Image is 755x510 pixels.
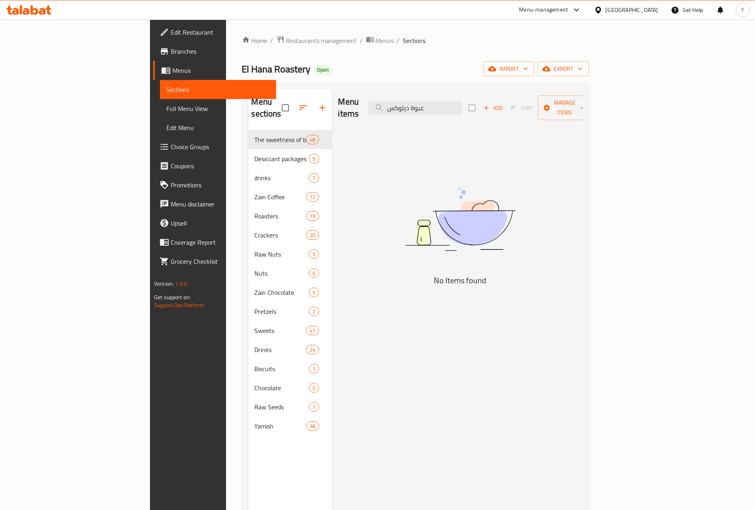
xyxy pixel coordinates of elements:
[255,326,306,335] span: Sweets
[171,237,270,247] span: Coverage Report
[166,85,270,94] span: Sections
[248,149,332,168] div: Desiccant packages9
[255,307,309,316] span: Pretzels
[171,27,270,37] span: Edit Restaurant
[248,127,332,439] nav: Menu sections
[242,60,311,78] span: El Hana Roastery
[490,64,528,74] span: import
[255,288,309,297] div: Zain Chocolate
[309,154,319,164] div: items
[397,36,400,45] li: /
[160,80,276,99] a: Sections
[255,211,306,221] span: Roasters
[255,173,309,183] span: drinks
[248,359,332,378] div: Biscuits1
[248,130,332,149] div: The sweetness of birth48
[361,167,560,272] img: dish.svg
[248,187,332,206] div: Zain Coffee12
[160,99,276,118] a: Full Menu View
[306,346,318,354] span: 24
[294,98,313,117] span: Sort sections
[309,173,319,183] div: items
[368,101,462,115] input: search
[153,61,276,80] a: Menus
[306,422,318,430] span: 38
[255,230,306,240] span: Crackers
[153,195,276,214] a: Menu disclaimer
[741,6,745,14] span: Y
[248,321,332,340] div: Sweets41
[255,421,306,431] span: Yamish
[255,383,309,393] span: Chocolate
[480,102,506,114] span: Add item
[248,264,332,283] div: Nuts6
[153,214,276,233] a: Upsell
[306,135,319,144] div: items
[366,35,394,46] a: Menus
[248,378,332,397] div: Chocolate0
[255,364,309,374] span: Biscuits
[606,6,658,14] div: [GEOGRAPHIC_DATA]
[506,102,538,114] span: Select section first
[153,156,276,175] a: Coupons
[538,95,591,120] button: Manage items
[277,35,357,46] a: Restaurants management
[306,232,318,239] span: 20
[314,66,332,73] span: Open
[309,383,319,393] div: items
[153,175,276,195] a: Promotions
[309,270,318,277] span: 6
[171,180,270,190] span: Promotions
[277,99,294,116] span: Select all sections
[153,233,276,252] a: Coverage Report
[286,36,357,45] span: Restaurants management
[306,192,319,202] div: items
[153,252,276,271] a: Grocery Checklist
[482,103,504,113] span: Add
[544,64,583,74] span: export
[248,397,332,417] div: Raw Seeds1
[248,168,332,187] div: drinks1
[242,35,589,46] nav: breadcrumb
[309,307,319,316] div: items
[248,206,332,226] div: Roasters19
[153,137,276,156] a: Choice Groups
[171,142,270,152] span: Choice Groups
[255,249,309,259] span: Raw Nuts
[248,226,332,245] div: Crackers20
[248,283,332,302] div: Zain Chocolate5
[309,288,319,297] div: items
[248,245,332,264] div: Raw Nuts3
[255,402,309,412] span: Raw Seeds
[309,269,319,278] div: items
[171,161,270,171] span: Coupons
[171,199,270,209] span: Menu disclaimer
[255,269,309,278] span: Nuts
[154,300,205,310] a: Support.OpsPlatform
[255,135,306,144] div: The sweetness of birth
[255,192,306,202] span: Zain Coffee
[309,174,318,182] span: 1
[309,365,318,373] span: 1
[484,62,535,76] button: import
[309,402,319,412] div: items
[255,154,309,164] div: Desiccant packages
[153,23,276,42] a: Edit Restaurant
[519,5,568,15] div: Menu-management
[166,104,270,113] span: Full Menu View
[306,211,319,221] div: items
[306,212,318,220] span: 19
[480,102,506,114] button: Add
[175,278,187,289] span: 1.0.0
[172,66,270,75] span: Menus
[255,345,306,354] span: Drinks
[306,326,319,335] div: items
